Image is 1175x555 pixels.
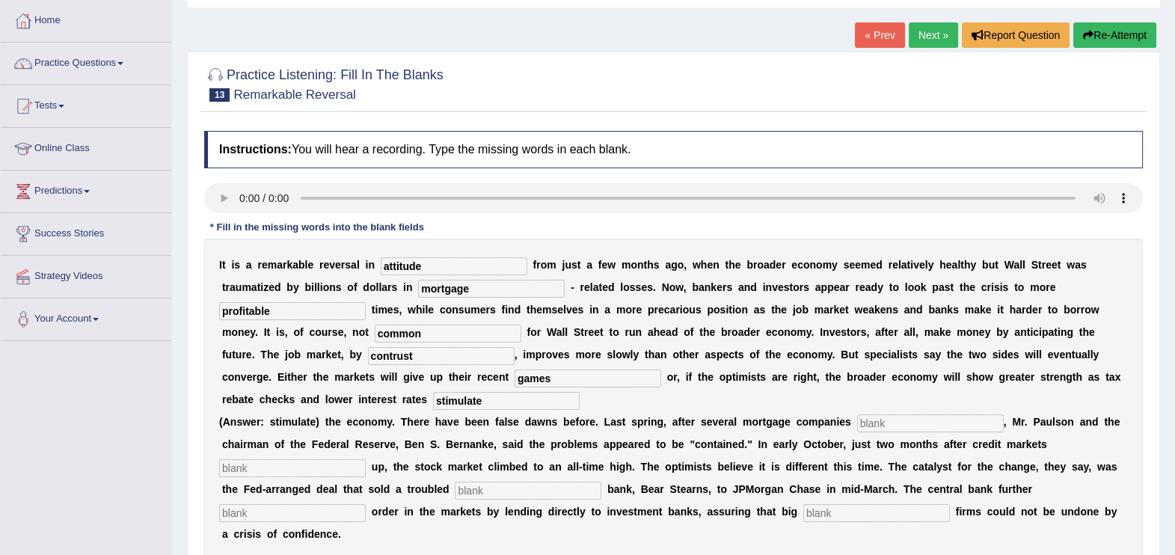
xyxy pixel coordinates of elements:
b: w [1067,259,1075,271]
b: k [286,259,292,271]
b: v [772,281,778,293]
span: 13 [209,88,230,102]
b: s [577,304,583,316]
b: r [226,281,230,293]
b: e [307,259,313,271]
b: i [1000,281,1003,293]
b: e [855,259,861,271]
b: r [855,281,859,293]
b: a [764,259,770,271]
b: o [816,259,823,271]
b: d [363,281,369,293]
a: Practice Questions [1,43,171,80]
b: t [995,259,998,271]
a: Your Account [1,298,171,336]
b: z [263,281,269,293]
b: t [789,281,793,293]
b: l [425,304,428,316]
b: h [701,259,708,271]
b: c [981,281,987,293]
button: Report Question [962,22,1070,48]
b: n [368,259,375,271]
b: a [381,281,387,293]
b: l [305,259,308,271]
b: d [608,281,615,293]
b: a [738,281,744,293]
b: i [311,281,314,293]
b: a [839,281,845,293]
b: m [622,259,631,271]
b: p [707,304,714,316]
b: o [892,281,899,293]
b: s [945,281,951,293]
b: p [827,281,834,293]
b: v [329,259,335,271]
b: a [292,259,298,271]
b: a [246,259,252,271]
b: e [262,259,268,271]
b: s [1002,281,1008,293]
b: e [870,259,876,271]
b: s [696,304,702,316]
b: e [480,304,486,316]
b: e [1046,259,1052,271]
b: n [508,304,515,316]
b: t [598,281,602,293]
input: blank [375,325,521,343]
b: a [230,281,236,293]
b: d [274,281,281,293]
input: blank [219,459,366,477]
b: i [732,304,735,316]
b: y [970,259,976,271]
b: e [834,281,840,293]
b: u [236,281,242,293]
b: y [293,281,299,293]
b: r [632,304,636,316]
b: n [452,304,458,316]
a: Online Class [1,128,171,165]
b: , [399,304,402,316]
b: a [1075,259,1081,271]
b: e [1050,281,1056,293]
b: a [351,259,357,271]
b: b [286,281,293,293]
b: c [664,304,670,316]
b: m [542,304,551,316]
b: t [1014,281,1018,293]
b: t [950,281,954,293]
b: e [658,304,664,316]
b: l [898,259,901,271]
b: e [776,259,782,271]
b: t [372,304,375,316]
b: h [530,304,537,316]
b: m [470,304,479,316]
b: f [533,259,537,271]
b: s [803,281,809,293]
b: s [336,281,342,293]
b: o [683,304,690,316]
b: s [844,259,850,271]
input: blank [219,302,366,320]
b: s [234,259,240,271]
b: o [678,259,684,271]
b: r [283,259,286,271]
input: blank [368,347,515,365]
b: s [784,281,790,293]
b: m [823,259,832,271]
b: r [654,304,657,316]
b: l [563,304,566,316]
h4: You will hear a recording. Type the missing words in each blank. [204,131,1143,168]
b: t [222,259,226,271]
b: . [653,281,656,293]
b: m [547,259,556,271]
b: e [859,281,865,293]
b: v [913,259,919,271]
b: a [277,259,283,271]
b: r [800,281,803,293]
b: l [1022,259,1025,271]
b: l [905,281,908,293]
b: d [876,259,883,271]
b: t [728,304,732,316]
b: r [319,259,323,271]
b: i [375,304,378,316]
